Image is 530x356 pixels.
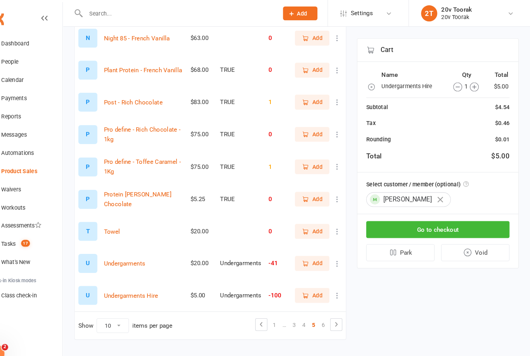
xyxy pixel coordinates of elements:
[233,95,272,101] div: TRUE
[10,138,82,155] a: Automations
[321,156,331,164] span: Add
[97,305,187,319] div: Show
[279,219,296,225] div: 0
[373,212,510,228] button: Go to checkout
[387,67,448,77] th: Name
[279,95,296,101] div: 1
[204,188,226,194] div: $5.25
[10,33,82,50] a: Dashboard
[373,144,388,155] div: Total
[279,33,296,40] div: 0
[121,182,197,200] button: Protein [PERSON_NAME] Chocolate
[373,172,471,181] label: Select customer / member (optional)
[204,280,226,287] div: $5.00
[279,280,296,287] div: -100
[121,151,197,169] button: Pro define - Toffee Caramel - 1Kg
[10,103,82,120] a: Reports
[305,122,338,136] button: Add
[121,94,178,103] button: Post - Rich Chocolate
[449,78,488,88] div: 1
[9,8,29,27] a: Clubworx
[490,67,509,77] th: Total
[23,196,47,202] div: Workouts
[23,280,57,286] div: Class check-in
[23,143,55,149] div: Automations
[97,213,115,231] div: T
[121,279,173,288] button: Undergarments Hire
[233,126,272,132] div: TRUE
[321,279,331,287] span: Add
[364,37,519,59] div: Cart
[23,248,51,254] div: What's New
[233,64,272,71] div: TRUE
[24,330,30,336] span: 2
[10,85,82,103] a: Payments
[10,190,82,208] a: Workouts
[279,64,296,71] div: 0
[23,126,48,132] div: Messages
[445,13,475,20] div: 20v Toorak
[10,243,82,260] a: What's New
[233,249,272,256] div: Undergarments
[10,274,82,292] a: Class kiosk mode
[97,243,115,262] div: U
[102,7,283,18] input: Search...
[204,64,226,71] div: $68.00
[279,157,296,163] div: 1
[10,225,82,243] a: Tasks 17
[121,248,161,257] button: Undergarments
[445,6,475,13] div: 20v Toorak
[97,274,115,292] div: U
[10,120,82,138] a: Messages
[307,10,317,16] span: Add
[279,188,296,194] div: 0
[426,5,441,21] div: 2T
[496,99,510,107] div: $4.54
[23,73,45,80] div: Calendar
[279,249,296,256] div: -41
[321,217,331,226] span: Add
[358,4,379,21] span: Settings
[305,30,338,43] button: Add
[293,6,326,19] button: Add
[496,114,510,122] div: $0.46
[373,184,454,198] div: [PERSON_NAME]
[373,129,397,138] div: Rounding
[233,188,272,194] div: TRUE
[204,249,226,256] div: $20.00
[121,32,185,42] button: Night 85 - French Vanilla
[449,67,490,77] th: Qty
[233,157,272,163] div: TRUE
[305,215,338,229] button: Add
[321,248,331,257] span: Add
[10,173,82,190] a: Waivers
[10,68,82,85] a: Calendar
[23,231,37,237] div: Tasks
[233,280,272,287] div: Undergarments
[121,120,197,138] button: Pro define - Rich Chocolate - 1kg
[23,38,50,45] div: Dashboard
[97,151,115,169] div: P
[97,120,115,138] div: P
[204,219,226,225] div: $20.00
[321,187,331,195] span: Add
[42,230,51,236] span: 17
[23,161,58,167] div: Product Sales
[97,182,115,200] div: P
[305,91,338,105] button: Add
[8,330,26,348] iframe: Intercom live chat
[327,306,336,317] a: 6
[305,153,338,167] button: Add
[204,33,226,40] div: $63.00
[321,125,331,133] span: Add
[280,306,289,317] a: 1
[305,184,338,198] button: Add
[23,178,42,184] div: Waivers
[97,89,115,107] div: P
[279,126,296,132] div: 0
[493,144,510,155] div: $5.00
[97,58,115,76] div: P
[204,95,226,101] div: $83.00
[10,50,82,68] a: People
[204,157,226,163] div: $75.00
